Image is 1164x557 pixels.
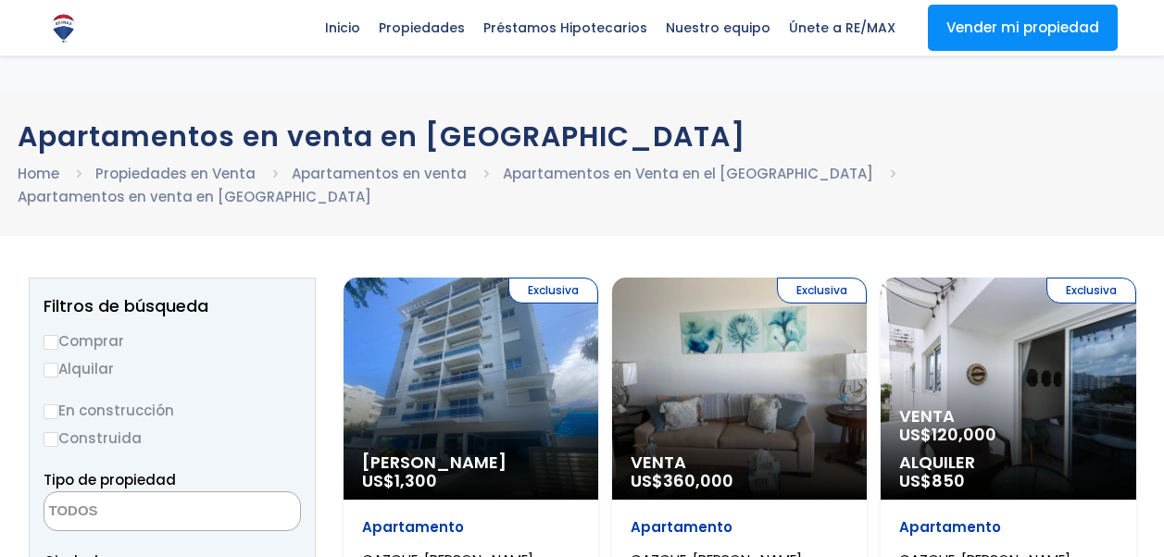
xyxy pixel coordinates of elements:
span: US$ [899,423,996,446]
label: Construida [44,427,301,450]
a: Home [18,164,59,183]
span: Propiedades [369,14,474,42]
span: US$ [631,469,733,492]
span: Nuestro equipo [657,14,780,42]
a: Apartamentos en venta [292,164,467,183]
input: Comprar [44,335,58,350]
span: Préstamos Hipotecarios [474,14,657,42]
span: Exclusiva [1046,278,1136,303]
span: 1,300 [394,469,437,492]
span: Venta [631,453,848,472]
label: Alquilar [44,357,301,380]
img: Logo de REMAX [47,12,80,44]
input: En construcción [44,404,58,419]
h1: Apartamentos en venta en [GEOGRAPHIC_DATA] [18,120,1147,153]
p: Apartamento [362,518,580,537]
span: Exclusiva [777,278,867,303]
a: Propiedades en Venta [95,164,256,183]
span: 850 [932,469,965,492]
h2: Filtros de búsqueda [44,297,301,316]
input: Alquilar [44,363,58,378]
span: 360,000 [663,469,733,492]
p: Apartamento [631,518,848,537]
span: 120,000 [932,423,996,446]
li: Apartamentos en venta en [GEOGRAPHIC_DATA] [18,185,371,208]
span: Venta [899,407,1117,426]
span: Inicio [316,14,369,42]
span: US$ [362,469,437,492]
span: Exclusiva [508,278,598,303]
span: Tipo de propiedad [44,470,176,489]
span: Únete a RE/MAX [780,14,905,42]
p: Apartamento [899,518,1117,537]
label: En construcción [44,399,301,422]
a: Apartamentos en Venta en el [GEOGRAPHIC_DATA] [503,164,873,183]
span: [PERSON_NAME] [362,453,580,472]
textarea: Search [44,492,224,532]
a: Vender mi propiedad [928,5,1118,51]
label: Comprar [44,329,301,353]
span: Alquiler [899,453,1117,472]
span: US$ [899,469,965,492]
input: Construida [44,432,58,447]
